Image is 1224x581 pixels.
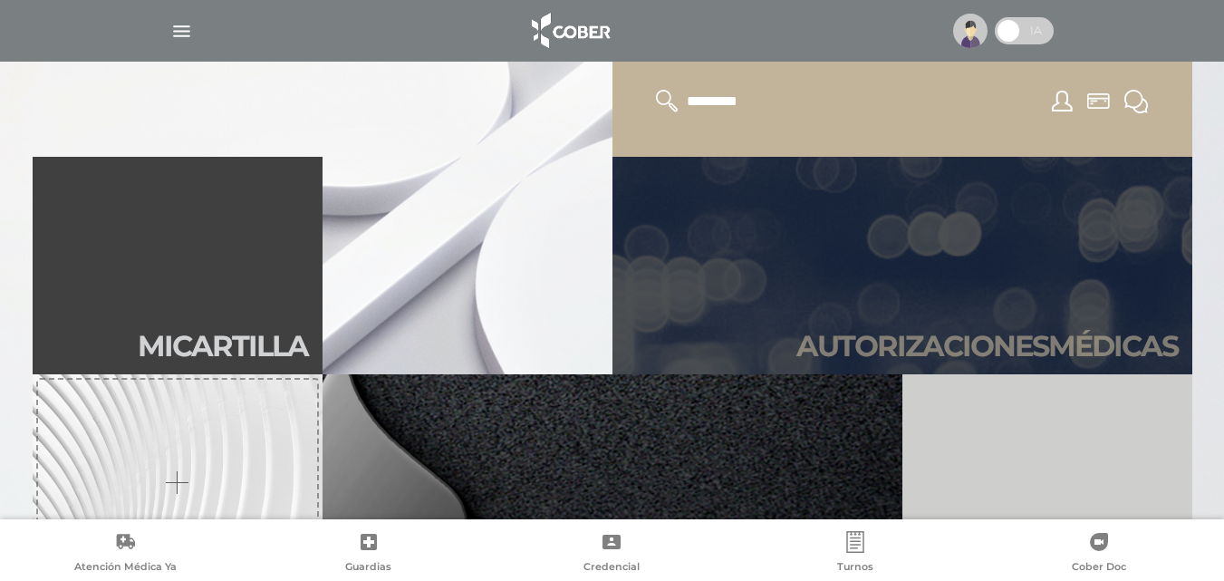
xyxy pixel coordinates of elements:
span: Cober Doc [1072,560,1126,576]
a: Micartilla [33,157,323,374]
a: Cober Doc [977,531,1220,577]
img: profile-placeholder.svg [953,14,988,48]
a: Atención Médica Ya [4,531,247,577]
span: Atención Médica Ya [74,560,177,576]
span: Credencial [583,560,640,576]
img: Cober_menu-lines-white.svg [170,20,193,43]
a: Credencial [490,531,734,577]
a: Guardias [247,531,491,577]
a: Turnos [734,531,978,577]
span: Turnos [837,560,873,576]
a: Autorizacionesmédicas [612,157,1192,374]
h2: Autori zaciones médicas [796,329,1178,363]
img: logo_cober_home-white.png [522,9,617,53]
h2: Mi car tilla [138,329,308,363]
span: Guardias [345,560,391,576]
